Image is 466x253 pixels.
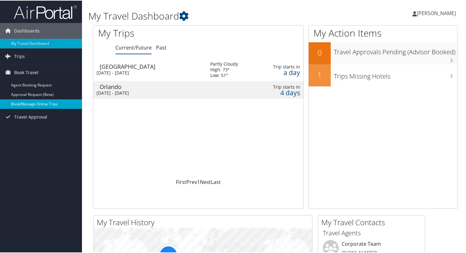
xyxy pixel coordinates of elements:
[14,22,40,38] span: Dashboards
[210,61,238,66] div: Partly Cloudy
[14,4,77,19] img: airportal-logo.png
[197,178,200,185] a: 1
[98,26,211,39] h1: My Trips
[14,48,25,64] span: Trips
[96,90,201,95] div: [DATE] - [DATE]
[88,9,338,22] h1: My Travel Dashboard
[309,26,457,39] h1: My Action Items
[14,64,38,80] span: Book Travel
[200,178,211,185] a: Next
[211,178,221,185] a: Last
[334,68,457,80] h3: Trips Missing Hotels
[100,83,204,89] div: Orlando
[100,63,204,69] div: [GEOGRAPHIC_DATA]
[323,228,420,237] h3: Travel Agents
[156,44,166,50] a: Past
[264,84,300,89] div: Trip starts in
[264,69,300,75] div: a day
[309,47,331,57] h2: 0
[334,44,457,56] h3: Travel Approvals Pending (Advisor Booked)
[264,89,300,95] div: 4 days
[412,3,462,22] a: [PERSON_NAME]
[321,216,425,227] h2: My Travel Contacts
[176,178,186,185] a: First
[210,66,238,72] div: High: 73°
[14,109,47,124] span: Travel Approval
[309,64,457,86] a: 1Trips Missing Hotels
[115,44,152,50] a: Current/Future
[264,63,300,69] div: Trip starts in
[97,216,312,227] h2: My Travel History
[417,9,456,16] span: [PERSON_NAME]
[309,42,457,64] a: 0Travel Approvals Pending (Advisor Booked)
[186,178,197,185] a: Prev
[210,72,238,78] div: Low: 51°
[309,69,331,79] h2: 1
[96,69,201,75] div: [DATE] - [DATE]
